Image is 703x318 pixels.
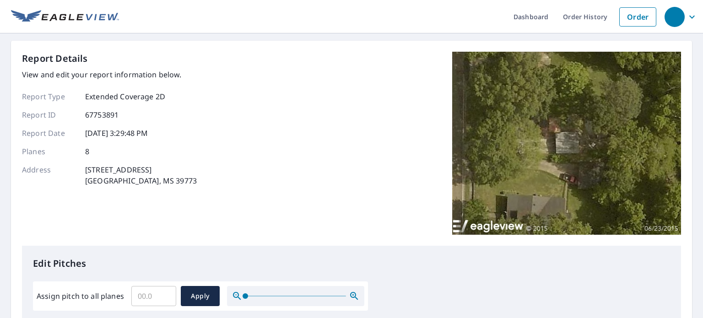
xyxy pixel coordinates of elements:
p: Report Details [22,52,88,65]
p: View and edit your report information below. [22,69,197,80]
a: Order [619,7,656,27]
p: 67753891 [85,109,119,120]
p: 8 [85,146,89,157]
p: Address [22,164,77,186]
p: Report ID [22,109,77,120]
p: [DATE] 3:29:48 PM [85,128,148,139]
p: [STREET_ADDRESS] [GEOGRAPHIC_DATA], MS 39773 [85,164,197,186]
p: Report Date [22,128,77,139]
p: Extended Coverage 2D [85,91,165,102]
p: Planes [22,146,77,157]
label: Assign pitch to all planes [37,291,124,302]
p: Edit Pitches [33,257,670,270]
img: Top image [452,52,681,235]
img: EV Logo [11,10,119,24]
button: Apply [181,286,220,306]
span: Apply [188,291,212,302]
input: 00.0 [131,283,176,309]
p: Report Type [22,91,77,102]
